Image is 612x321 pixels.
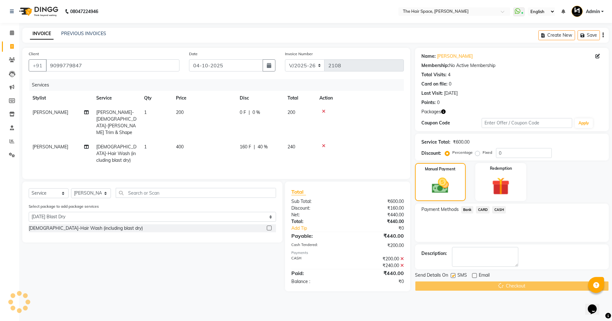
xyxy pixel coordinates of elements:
[421,108,441,115] span: Packages
[291,250,404,256] div: Payments
[347,218,408,225] div: ₹440.00
[288,144,295,150] span: 240
[33,109,68,115] span: [PERSON_NAME]
[421,90,443,97] div: Last Visit:
[437,53,473,60] a: [PERSON_NAME]
[29,79,409,91] div: Services
[452,150,473,155] label: Percentage
[287,218,347,225] div: Total:
[476,206,490,213] span: CARD
[287,232,347,240] div: Payable:
[347,212,408,218] div: ₹440.00
[240,144,251,150] span: 160 F
[483,150,492,155] label: Fixed
[189,51,198,57] label: Date
[29,225,143,232] div: [DEMOGRAPHIC_DATA]-Hair Wash (including blast dry)
[176,144,184,150] span: 400
[421,62,449,69] div: Membership:
[586,8,600,15] span: Admin
[116,188,276,198] input: Search or Scan
[285,51,313,57] label: Invoice Number
[144,109,147,115] span: 1
[287,198,347,205] div: Sub Total:
[572,6,583,17] img: Admin
[29,204,99,209] label: Select package to add package services
[287,212,347,218] div: Net:
[585,295,606,315] iframe: chat widget
[490,166,512,171] label: Redemption
[172,91,236,105] th: Price
[287,278,347,285] div: Balance :
[421,62,602,69] div: No Active Membership
[347,198,408,205] div: ₹600.00
[287,225,358,232] a: Add Tip
[437,99,440,106] div: 0
[421,139,450,146] div: Service Total:
[61,31,106,36] a: PREVIOUS INVOICES
[236,91,284,105] th: Disc
[140,91,172,105] th: Qty
[252,109,260,116] span: 0 %
[444,90,458,97] div: [DATE]
[347,269,408,277] div: ₹440.00
[358,225,408,232] div: ₹0
[421,53,436,60] div: Name:
[347,242,408,249] div: ₹200.00
[249,109,250,116] span: |
[421,71,447,78] div: Total Visits:
[421,99,436,106] div: Points:
[421,206,459,213] span: Payment Methods
[92,91,140,105] th: Service
[425,166,455,172] label: Manual Payment
[426,176,454,195] img: _cash.svg
[29,51,39,57] label: Client
[254,144,255,150] span: |
[578,30,600,40] button: Save
[287,205,347,212] div: Discount:
[29,59,47,71] button: +91
[287,242,347,249] div: Cash Tendered:
[347,262,408,269] div: ₹240.00
[16,3,60,20] img: logo
[453,139,470,146] div: ₹600.00
[33,144,68,150] span: [PERSON_NAME]
[421,150,441,157] div: Discount:
[457,272,467,280] span: SMS
[421,250,447,257] div: Description:
[288,109,295,115] span: 200
[347,232,408,240] div: ₹440.00
[461,206,474,213] span: Bank
[144,144,147,150] span: 1
[421,120,482,126] div: Coupon Code
[575,118,593,128] button: Apply
[449,81,451,87] div: 0
[347,278,408,285] div: ₹0
[492,206,506,213] span: CASH
[448,71,450,78] div: 4
[538,30,575,40] button: Create New
[70,3,98,20] b: 08047224946
[316,91,404,105] th: Action
[287,269,347,277] div: Paid:
[421,81,448,87] div: Card on file:
[291,189,306,195] span: Total
[96,109,136,135] span: [PERSON_NAME]- [DEMOGRAPHIC_DATA]-[PERSON_NAME] Trim & Shape
[258,144,268,150] span: 40 %
[96,144,136,163] span: [DEMOGRAPHIC_DATA]-Hair Wash (including blast dry)
[347,256,408,262] div: ₹200.00
[486,175,515,197] img: _gift.svg
[479,272,490,280] span: Email
[415,272,448,280] span: Send Details On
[29,91,92,105] th: Stylist
[482,118,572,128] input: Enter Offer / Coupon Code
[30,28,54,40] a: INVOICE
[176,109,184,115] span: 200
[347,205,408,212] div: ₹160.00
[284,91,316,105] th: Total
[287,256,347,262] div: CASH
[240,109,246,116] span: 0 F
[46,59,179,71] input: Search by Name/Mobile/Email/Code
